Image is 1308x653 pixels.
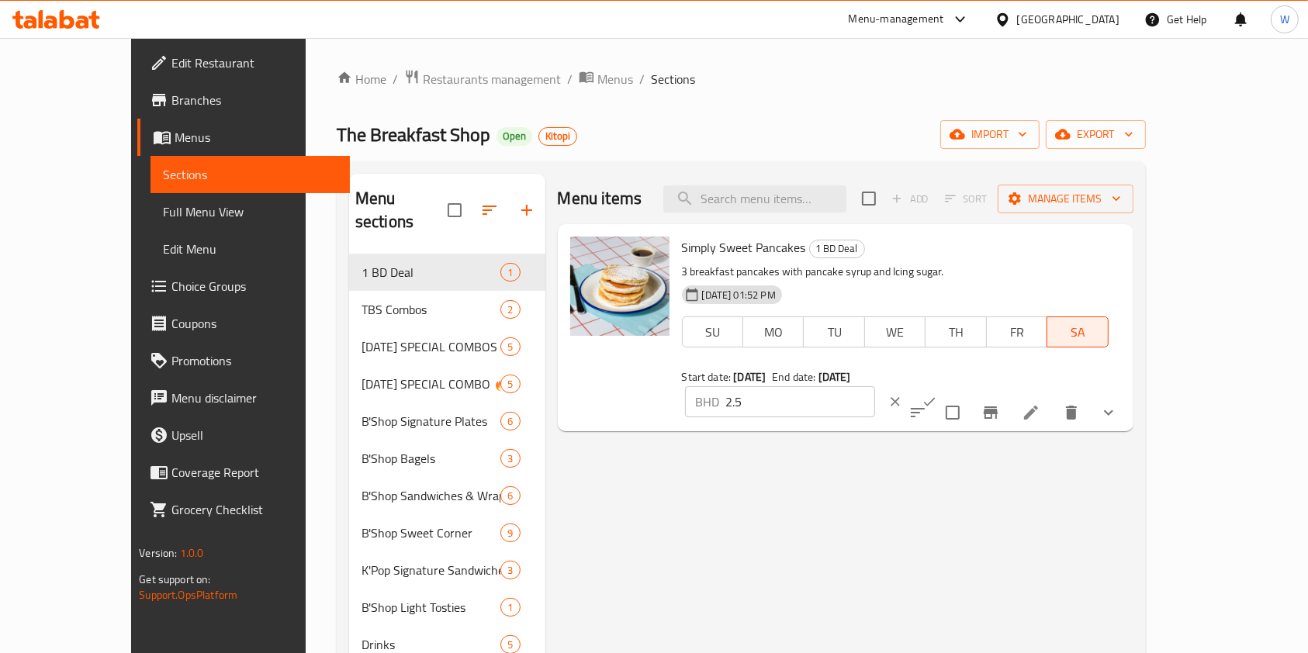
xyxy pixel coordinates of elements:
div: [DATE] SPECIAL COMBOS 🔥🥞5 [349,328,545,365]
div: items [500,561,520,579]
span: Menus [175,128,337,147]
div: B'Shop Bagels3 [349,440,545,477]
div: FRIDAY SPECIAL COMBOS 🔥🥞 [362,337,501,356]
span: Full Menu View [163,202,337,221]
span: WE [871,321,919,344]
div: SATURDAY SPECIAL COMBO 🔥☕️ [362,375,501,393]
span: 3 [501,451,519,466]
div: K'Pop Signature Sandwiches3 [349,551,545,589]
span: Branches [171,91,337,109]
span: B'Shop Signature Plates [362,412,501,430]
b: [DATE] [733,367,766,387]
span: TBS Combos [362,300,501,319]
span: Restaurants management [423,70,561,88]
a: Sections [151,156,350,193]
span: [DATE] SPECIAL COMBO 🔥☕️ [362,375,501,393]
span: Add item [885,187,935,211]
div: B'Shop Bagels [362,449,501,468]
a: Upsell [137,416,350,454]
nav: breadcrumb [337,69,1146,89]
div: items [500,598,520,617]
span: Version: [139,543,177,563]
span: Coupons [171,314,337,333]
a: Menu disclaimer [137,379,350,416]
button: Manage items [998,185,1133,213]
a: Edit Menu [151,230,350,268]
span: Sections [163,165,337,184]
span: Select section first [935,187,998,211]
span: 5 [501,637,519,652]
a: Coverage Report [137,454,350,491]
span: FR [993,321,1041,344]
span: Simply Sweet Pancakes [682,236,806,259]
button: delete [1053,394,1090,431]
span: Sections [651,70,695,88]
span: 1 BD Deal [810,240,864,257]
img: Simply Sweet Pancakes [570,237,670,336]
button: ok [912,385,946,419]
h2: Menu sections [355,187,448,233]
button: MO [742,316,804,347]
input: Please enter price [726,386,875,417]
span: Edit Restaurant [171,54,337,72]
div: B'Shop Light Tosties1 [349,589,545,626]
li: / [393,70,398,88]
button: show more [1090,394,1127,431]
span: Start date: [682,367,732,387]
span: Upsell [171,426,337,444]
p: 3 breakfast pancakes with pancake syrup and Icing sugar. [682,262,1109,282]
span: End date: [772,367,815,387]
svg: Show Choices [1099,403,1118,422]
span: B'Shop Sandwiches & Wraps [362,486,501,505]
div: [DATE] SPECIAL COMBO 🔥☕️5 [349,365,545,403]
div: B'Shop Sandwiches & Wraps6 [349,477,545,514]
input: search [663,185,846,212]
span: Select all sections [438,194,471,226]
div: items [500,263,520,282]
span: B'Shop Light Tosties [362,598,501,617]
span: Select section [853,182,885,215]
div: Menu-management [849,10,944,29]
div: B'Shop Sweet Corner9 [349,514,545,551]
span: 3 [501,563,519,578]
b: [DATE] [818,367,851,387]
span: W [1280,11,1289,28]
div: 1 BD Deal1 [349,254,545,291]
a: Menus [137,119,350,156]
span: 1 BD Deal [362,263,501,282]
span: SA [1054,321,1102,344]
a: Promotions [137,342,350,379]
span: The Breakfast Shop [337,117,490,152]
div: [GEOGRAPHIC_DATA] [1017,11,1119,28]
span: Menu disclaimer [171,389,337,407]
div: TBS Combos2 [349,291,545,328]
button: Branch-specific-item [972,394,1009,431]
h2: Menu items [558,187,642,210]
div: Open [497,127,532,146]
span: Sort sections [471,192,508,229]
a: Home [337,70,386,88]
span: K'Pop Signature Sandwiches [362,561,501,579]
a: Branches [137,81,350,119]
a: Grocery Checklist [137,491,350,528]
div: B'Shop Sweet Corner [362,523,501,542]
button: TU [803,316,864,347]
div: items [500,300,520,319]
span: [DATE] 01:52 PM [696,288,782,302]
span: 6 [501,414,519,429]
span: [DATE] SPECIAL COMBOS 🔥🥞 [362,337,501,356]
span: Edit Menu [163,240,337,258]
span: Open [497,130,532,143]
span: 2 [501,302,519,317]
span: Coverage Report [171,463,337,482]
div: items [500,375,520,393]
li: / [639,70,645,88]
a: Support.OpsPlatform [139,585,237,605]
button: WE [864,316,926,347]
a: Edit Restaurant [137,44,350,81]
button: FR [986,316,1047,347]
div: items [500,337,520,356]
